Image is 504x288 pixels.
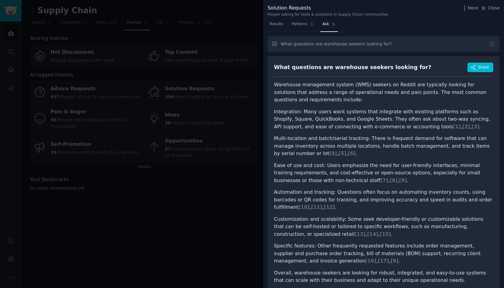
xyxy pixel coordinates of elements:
[329,150,337,156] span: [ 4 ]
[274,81,493,104] p: Warehouse management system (WMS) seekers on Reddit are typically looking for solutions that addr...
[274,162,493,185] li: Ease of use and cost: Users emphasize the need for user-friendly interfaces, minimal training req...
[468,5,479,11] span: More
[270,21,283,27] span: Results
[274,242,493,265] li: Specific features: Other frequently requested features include order management, supplier and pur...
[467,63,493,72] button: Share
[354,231,365,237] span: [ 13 ]
[268,12,389,18] div: People asking for tools & solutions in Supply Chain communities
[338,150,346,156] span: [ 5 ]
[274,216,493,238] li: Customization and scalability: Some seek developer-friendly or customizable solutions that can be...
[480,5,500,11] button: Close
[390,177,397,183] span: [ 8 ]
[274,135,493,158] li: Multi-location and batch/serial tracking: There is frequent demand for software that can manage i...
[391,258,398,264] span: [ 9 ]
[290,19,316,32] a: Patterns
[378,258,389,264] span: [ 17 ]
[274,269,493,284] p: Overall, warehouse seekers are looking for robust, integrated, and easy-to-use systems that can s...
[461,5,479,11] button: More
[324,204,335,210] span: [ 12 ]
[453,124,461,130] span: [ 1 ]
[488,5,500,11] span: Close
[367,231,378,237] span: [ 14 ]
[299,204,310,210] span: [ 10 ]
[311,204,322,210] span: [ 11 ]
[268,36,500,52] input: Ask a question about Solution Requests in this audience...
[292,21,307,27] span: Patterns
[348,150,356,156] span: [ 6 ]
[268,4,389,12] div: Solution Requests
[268,19,285,32] a: Results
[472,124,479,130] span: [ 3 ]
[478,65,489,70] span: Share
[381,177,388,183] span: [ 7 ]
[274,189,493,211] li: Automation and tracking: Questions often focus on automating inventory counts, using barcodes or ...
[322,21,329,27] span: Ask
[320,19,338,32] a: Ask
[274,108,493,131] li: Integration: Many users want systems that integrate with existing platforms such as Shopify, Squa...
[399,177,407,183] span: [ 9 ]
[462,124,470,130] span: [ 2 ]
[380,231,391,237] span: [ 15 ]
[365,258,376,264] span: [ 16 ]
[274,64,431,71] div: What questions are warehouse seekers looking for?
